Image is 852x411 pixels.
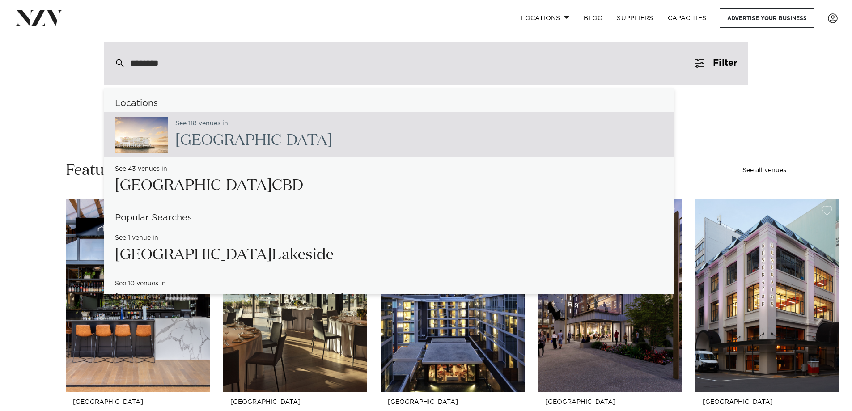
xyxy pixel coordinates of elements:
[545,399,675,406] small: [GEOGRAPHIC_DATA]
[115,245,334,265] h2: Lakeside
[684,42,748,85] button: Filter
[703,399,832,406] small: [GEOGRAPHIC_DATA]
[514,8,576,28] a: Locations
[66,161,178,181] h2: Featured venues
[720,8,814,28] a: Advertise your business
[661,8,714,28] a: Capacities
[115,247,272,263] span: [GEOGRAPHIC_DATA]
[73,399,203,406] small: [GEOGRAPHIC_DATA]
[115,176,303,196] h2: CBD
[115,178,272,193] span: [GEOGRAPHIC_DATA]
[104,99,674,108] h6: Locations
[175,120,228,127] small: See 118 venues in
[742,167,786,174] a: See all venues
[115,166,167,173] small: See 43 venues in
[610,8,660,28] a: SUPPLIERS
[115,292,272,308] span: [GEOGRAPHIC_DATA]
[230,399,360,406] small: [GEOGRAPHIC_DATA]
[175,133,332,148] span: [GEOGRAPHIC_DATA]
[104,213,674,223] h6: Popular Searches
[115,117,168,153] img: bIPLGYjZQtc1KX43MzJXqKkR6CxDXIv3eW6CJYbM.jpg
[115,235,158,242] small: See 1 venue in
[576,8,610,28] a: BLOG
[388,399,517,406] small: [GEOGRAPHIC_DATA]
[14,10,63,26] img: nzv-logo.png
[115,280,166,287] small: See 10 venues in
[713,59,737,68] span: Filter
[115,290,352,310] h2: Sustainable
[381,199,525,392] img: Sofitel Auckland Viaduct Harbour hotel venue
